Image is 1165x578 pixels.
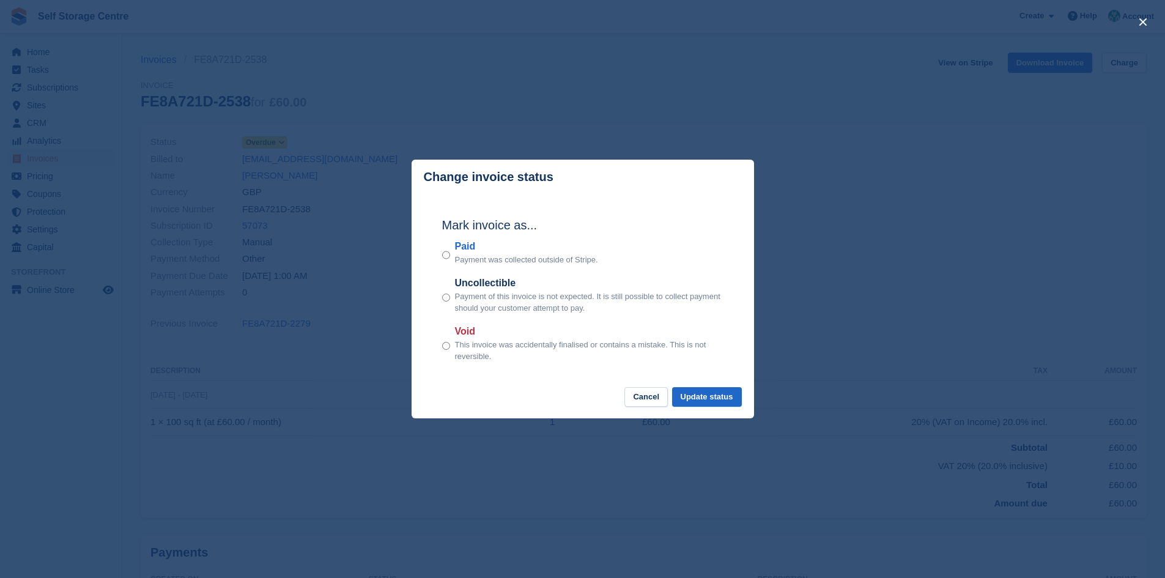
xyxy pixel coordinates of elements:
[455,324,723,339] label: Void
[455,291,723,314] p: Payment of this invoice is not expected. It is still possible to collect payment should your cust...
[455,239,598,254] label: Paid
[455,276,723,291] label: Uncollectible
[624,387,668,407] button: Cancel
[455,254,598,266] p: Payment was collected outside of Stripe.
[1133,12,1153,32] button: close
[455,339,723,363] p: This invoice was accidentally finalised or contains a mistake. This is not reversible.
[424,170,553,184] p: Change invoice status
[672,387,742,407] button: Update status
[442,216,723,234] h2: Mark invoice as...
